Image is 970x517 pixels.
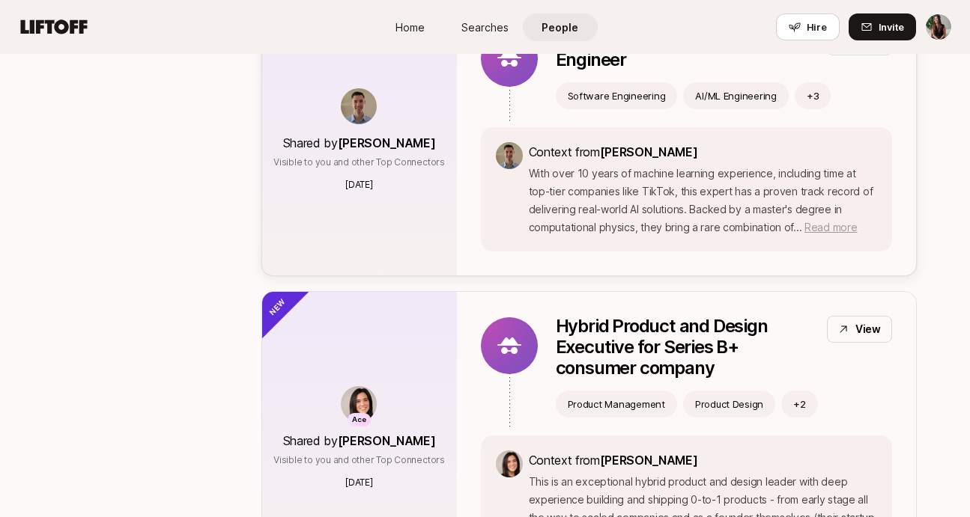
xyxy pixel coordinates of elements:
[338,135,436,150] span: [PERSON_NAME]
[925,13,952,40] button: Ciara Cornette
[855,320,881,338] p: View
[261,4,917,276] a: Shared by[PERSON_NAME]Visible to you and other Top Connectors[DATE]Senior Machine Learning Engine...
[695,88,777,103] p: AI/ML Engineering
[373,13,448,41] a: Home
[795,82,831,109] button: +3
[523,13,598,41] a: People
[338,433,436,448] span: [PERSON_NAME]
[926,14,951,40] img: Ciara Cornette
[529,165,877,236] p: With over 10 years of machine learning experience, including time at top-tier companies like TikT...
[542,19,578,35] span: People
[461,19,509,35] span: Searches
[395,19,425,35] span: Home
[345,476,373,489] p: [DATE]
[237,266,311,340] div: New
[273,453,445,467] p: Visible to you and other Top Connectors
[695,397,763,412] p: Product Design
[345,178,373,192] p: [DATE]
[804,221,857,233] span: Read more
[568,88,666,103] p: Software Engineering
[781,391,818,417] button: +2
[352,414,366,426] p: Ace
[776,13,840,40] button: Hire
[283,133,436,153] p: Shared by
[556,316,815,379] p: Hybrid Product and Design Executive for Series B+ consumer company
[600,144,698,159] span: [PERSON_NAME]
[341,88,377,124] img: bf8f663c_42d6_4f7d_af6b_5f71b9527721.jpg
[283,431,436,450] p: Shared by
[568,397,665,412] p: Product Management
[273,156,445,169] p: Visible to you and other Top Connectors
[529,142,877,162] p: Context from
[529,450,877,470] p: Context from
[879,19,904,34] span: Invite
[807,19,827,34] span: Hire
[496,142,523,169] img: bf8f663c_42d6_4f7d_af6b_5f71b9527721.jpg
[600,453,698,468] span: [PERSON_NAME]
[341,386,377,422] img: 71d7b91d_d7cb_43b4_a7ea_a9b2f2cc6e03.jpg
[496,450,523,477] img: 71d7b91d_d7cb_43b4_a7ea_a9b2f2cc6e03.jpg
[849,13,916,40] button: Invite
[448,13,523,41] a: Searches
